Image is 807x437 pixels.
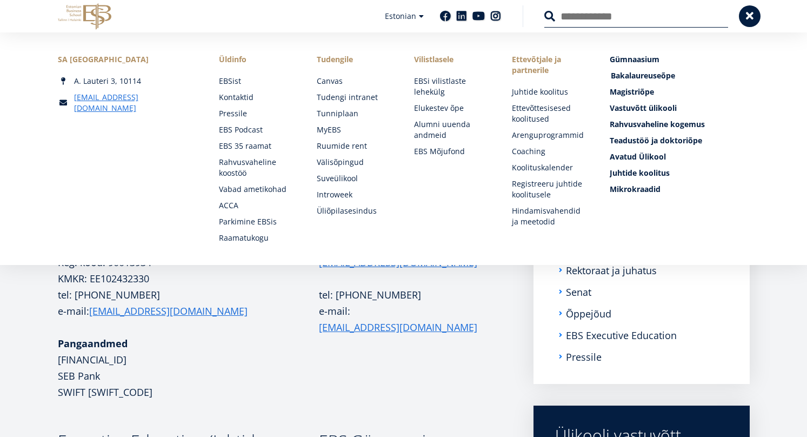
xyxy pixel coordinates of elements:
[414,103,490,114] a: Elukestev õpe
[58,337,128,350] strong: Pangaandmed
[414,119,490,141] a: Alumni uuenda andmeid
[456,11,467,22] a: Linkedin
[610,168,670,178] span: Juhtide koolitus
[317,92,393,103] a: Tudengi intranet
[610,168,749,178] a: Juhtide koolitus
[512,146,588,157] a: Coaching
[319,319,477,335] a: [EMAIL_ADDRESS][DOMAIN_NAME]
[414,146,490,157] a: EBS Mõjufond
[566,352,602,362] a: Pressile
[219,216,295,227] a: Parkimine EBSis
[317,189,393,200] a: Introweek
[58,335,319,400] p: [FINANCIAL_ID] SEB Pank SWIFT [SWIFT_CODE]
[89,303,248,319] a: [EMAIL_ADDRESS][DOMAIN_NAME]
[317,124,393,135] a: MyEBS
[512,87,588,97] a: Juhtide koolitus
[610,151,749,162] a: Avatud Ülikool
[472,11,485,22] a: Youtube
[219,124,295,135] a: EBS Podcast
[219,141,295,151] a: EBS 35 raamat
[512,162,588,173] a: Koolituskalender
[74,92,197,114] a: [EMAIL_ADDRESS][DOMAIN_NAME]
[610,151,666,162] span: Avatud Ülikool
[440,11,451,22] a: Facebook
[610,103,749,114] a: Vastuvõtt ülikooli
[610,119,749,130] a: Rahvusvaheline kogemus
[512,206,588,227] a: Hindamisvahendid ja meetodid
[512,130,588,141] a: Arenguprogrammid
[566,265,657,276] a: Rektoraat ja juhatus
[611,70,675,81] span: Bakalaureuseõpe
[414,76,490,97] a: EBSi vilistlaste lehekülg
[610,87,654,97] span: Magistriõpe
[219,108,295,119] a: Pressile
[58,54,197,65] div: SA [GEOGRAPHIC_DATA]
[58,287,319,319] p: tel: [PHONE_NUMBER] e-mail:
[219,54,295,65] span: Üldinfo
[610,135,702,145] span: Teadustöö ja doktoriõpe
[58,270,319,287] p: KMKR: EE102432330
[317,108,393,119] a: Tunniplaan
[610,54,659,64] span: Gümnaasium
[490,11,501,22] a: Instagram
[512,178,588,200] a: Registreeru juhtide koolitusele
[610,54,749,65] a: Gümnaasium
[317,157,393,168] a: Välisõpingud
[219,233,295,243] a: Raamatukogu
[317,54,393,65] a: Tudengile
[610,103,677,113] span: Vastuvõtt ülikooli
[319,287,502,303] p: tel: [PHONE_NUMBER]
[414,54,490,65] span: Vilistlasele
[512,54,588,76] span: Ettevõtjale ja partnerile
[317,76,393,87] a: Canvas
[317,173,393,184] a: Suveülikool
[610,184,661,194] span: Mikrokraadid
[219,76,295,87] a: EBSist
[610,87,749,97] a: Magistriõpe
[219,184,295,195] a: Vabad ametikohad
[611,70,750,81] a: Bakalaureuseõpe
[58,76,197,87] div: A. Lauteri 3, 10114
[566,308,611,319] a: Õppejõud
[219,200,295,211] a: ACCA
[319,303,502,335] p: e-mail:
[512,103,588,124] a: Ettevõttesisesed koolitused
[219,92,295,103] a: Kontaktid
[610,184,749,195] a: Mikrokraadid
[566,330,677,341] a: EBS Executive Education
[610,119,705,129] span: Rahvusvaheline kogemus
[317,141,393,151] a: Ruumide rent
[219,157,295,178] a: Rahvusvaheline koostöö
[566,287,591,297] a: Senat
[317,206,393,216] a: Üliõpilasesindus
[610,135,749,146] a: Teadustöö ja doktoriõpe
